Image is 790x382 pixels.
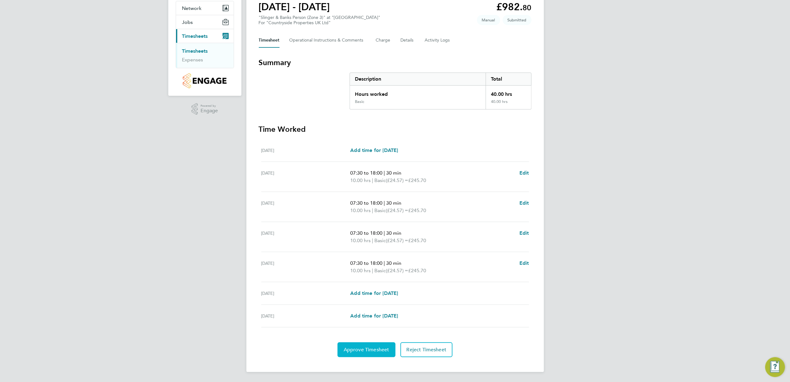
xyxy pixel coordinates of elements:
button: Network [176,1,234,15]
span: Edit [519,230,529,236]
span: | [372,207,373,213]
span: 07:30 to 18:00 [350,260,382,266]
span: Add time for [DATE] [350,290,398,296]
span: | [384,200,385,206]
a: Expenses [182,57,203,63]
span: (£24.57) = [386,238,408,243]
button: Timesheets [176,29,234,43]
div: Total [486,73,531,85]
span: | [384,260,385,266]
a: Add time for [DATE] [350,312,398,320]
span: £245.70 [408,177,426,183]
button: Details [401,33,415,48]
button: Operational Instructions & Comments [289,33,366,48]
div: 40.00 hrs [486,99,531,109]
a: Powered byEngage [192,103,218,115]
h3: Time Worked [259,124,532,134]
span: Add time for [DATE] [350,147,398,153]
button: Approve Timesheet [338,342,395,357]
app-decimal: £982. [497,1,532,13]
div: [DATE] [261,147,351,154]
div: [DATE] [261,312,351,320]
button: Reject Timesheet [400,342,453,357]
div: For "Countryside Properties UK Ltd" [259,20,381,25]
span: This timesheet is Submitted. [503,15,532,25]
div: Timesheets [176,43,234,68]
span: 10.00 hrs [350,268,371,273]
span: 80 [523,3,532,12]
section: Timesheet [259,58,532,357]
a: Edit [519,169,529,177]
span: 30 min [386,170,401,176]
a: Edit [519,229,529,237]
span: 10.00 hrs [350,177,371,183]
span: | [384,230,385,236]
span: Add time for [DATE] [350,313,398,319]
div: [DATE] [261,229,351,244]
span: | [372,238,373,243]
div: 40.00 hrs [486,86,531,99]
span: (£24.57) = [386,177,408,183]
div: [DATE] [261,169,351,184]
span: Approve Timesheet [344,347,389,353]
span: Basic [374,177,386,184]
a: Go to home page [176,73,234,88]
span: Timesheets [182,33,208,39]
span: 30 min [386,200,401,206]
a: Edit [519,199,529,207]
button: Jobs [176,15,234,29]
span: Basic [374,267,386,274]
span: Network [182,5,202,11]
button: Activity Logs [425,33,451,48]
span: Edit [519,170,529,176]
div: [DATE] [261,199,351,214]
span: This timesheet was manually created. [477,15,500,25]
span: 30 min [386,230,401,236]
span: 10.00 hrs [350,207,371,213]
a: Timesheets [182,48,208,54]
span: £245.70 [408,268,426,273]
a: Add time for [DATE] [350,290,398,297]
span: 30 min [386,260,401,266]
span: | [372,268,373,273]
span: (£24.57) = [386,268,408,273]
span: Reject Timesheet [407,347,447,353]
span: Engage [201,108,218,113]
div: Summary [350,73,532,109]
span: (£24.57) = [386,207,408,213]
div: Basic [355,99,364,104]
span: | [384,170,385,176]
span: Basic [374,207,386,214]
span: 07:30 to 18:00 [350,170,382,176]
div: Description [350,73,486,85]
span: 07:30 to 18:00 [350,230,382,236]
span: Powered by [201,103,218,109]
div: [DATE] [261,290,351,297]
button: Timesheet [259,33,280,48]
span: Edit [519,200,529,206]
button: Charge [376,33,391,48]
a: Edit [519,260,529,267]
a: Add time for [DATE] [350,147,398,154]
div: Hours worked [350,86,486,99]
span: £245.70 [408,207,426,213]
h3: Summary [259,58,532,68]
span: £245.70 [408,238,426,243]
h1: [DATE] - [DATE] [259,1,330,13]
div: [DATE] [261,260,351,274]
div: "Slinger & Banks Person (Zone 3)" at "[GEOGRAPHIC_DATA]" [259,15,381,25]
img: countryside-properties-logo-retina.png [183,73,227,88]
span: 07:30 to 18:00 [350,200,382,206]
span: Jobs [182,19,193,25]
button: Engage Resource Center [765,357,785,377]
span: 10.00 hrs [350,238,371,243]
span: Edit [519,260,529,266]
span: Basic [374,237,386,244]
span: | [372,177,373,183]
